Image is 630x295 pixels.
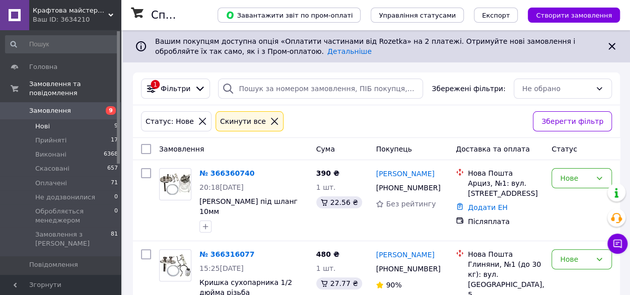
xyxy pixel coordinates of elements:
div: Cкинути все [218,116,268,127]
input: Пошук за номером замовлення, ПІБ покупця, номером телефону, Email, номером накладної [218,79,423,99]
span: 480 ₴ [316,250,339,258]
span: Замовлення [29,106,71,115]
span: 1 шт. [316,183,336,191]
div: Нова Пошта [468,168,543,178]
span: Управління статусами [379,12,456,19]
div: Арциз, №1: вул. [STREET_ADDRESS] [468,178,543,198]
span: 9 [106,106,116,115]
span: 657 [107,164,118,173]
a: Фото товару [159,249,191,281]
div: Нове [560,173,591,184]
span: Покупець [376,145,411,153]
span: Головна [29,62,57,71]
a: № 366316077 [199,250,254,258]
span: 81 [111,230,118,248]
button: Чат з покупцем [607,234,627,254]
button: Завантажити звіт по пром-оплаті [218,8,361,23]
span: 6368 [104,150,118,159]
button: Експорт [474,8,518,23]
span: 9 [114,122,118,131]
span: Зберегти фільтр [541,116,603,127]
button: Зберегти фільтр [533,111,612,131]
div: Післяплата [468,216,543,227]
img: Фото товару [160,254,191,277]
span: Без рейтингу [386,200,436,208]
span: 0 [114,193,118,202]
span: Збережені фільтри: [432,84,505,94]
span: Замовлення та повідомлення [29,80,121,98]
span: Обробляється менеджером [35,207,114,225]
div: Нове [560,254,591,265]
span: 0 [114,207,118,225]
a: [PERSON_NAME] під шланг 10мм [199,197,298,215]
span: 71 [111,179,118,188]
a: № 366360740 [199,169,254,177]
a: Додати ЕН [468,203,508,211]
span: Завантажити звіт по пром-оплаті [226,11,353,20]
span: Експорт [482,12,510,19]
div: Не обрано [522,83,591,94]
span: Фільтри [161,84,190,94]
a: [PERSON_NAME] [376,250,434,260]
span: Виконані [35,150,66,159]
span: 1 шт. [316,264,336,272]
span: 390 ₴ [316,169,339,177]
span: Нові [35,122,50,131]
span: Замовлення [159,145,204,153]
span: 90% [386,281,401,289]
span: Крафтова майстерня напоїв [33,6,108,15]
span: Створити замовлення [536,12,612,19]
span: Cума [316,145,335,153]
a: [PERSON_NAME] [376,169,434,179]
span: Доставка та оплата [456,145,530,153]
span: 15:25[DATE] [199,264,244,272]
div: Статус: Нове [144,116,196,127]
div: 27.77 ₴ [316,277,362,289]
span: Не додзвонилися [35,193,95,202]
a: Детальніше [327,47,372,55]
a: Створити замовлення [518,11,620,19]
div: [PHONE_NUMBER] [374,181,440,195]
span: Прийняті [35,136,66,145]
div: Нова Пошта [468,249,543,259]
span: Повідомлення [29,260,78,269]
h1: Список замовлень [151,9,253,21]
div: 22.56 ₴ [316,196,362,208]
input: Пошук [5,35,119,53]
span: Оплачені [35,179,67,188]
span: Скасовані [35,164,69,173]
div: [PHONE_NUMBER] [374,262,440,276]
div: Ваш ID: 3634210 [33,15,121,24]
span: 20:18[DATE] [199,183,244,191]
span: 17 [111,136,118,145]
img: Фото товару [160,174,191,195]
span: Вашим покупцям доступна опція «Оплатити частинами від Rozetka» на 2 платежі. Отримуйте нові замов... [155,37,575,55]
a: Фото товару [159,168,191,200]
span: Статус [551,145,577,153]
button: Управління статусами [371,8,464,23]
span: Замовлення з [PERSON_NAME] [35,230,111,248]
button: Створити замовлення [528,8,620,23]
